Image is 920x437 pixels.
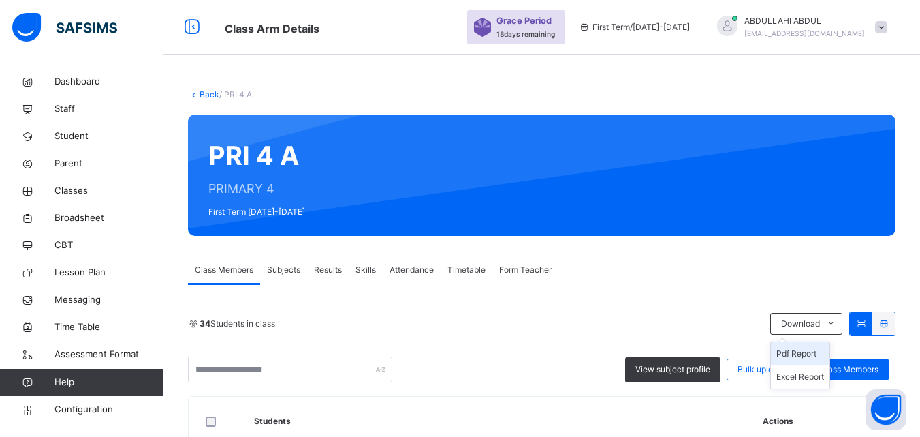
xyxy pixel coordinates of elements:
img: sticker-purple.71386a28dfed39d6af7621340158ba97.svg [474,18,491,37]
div: ABDULLAHIABDUL [703,15,894,40]
span: Skills [355,264,376,276]
span: Help [54,376,163,389]
span: Students in class [200,318,275,330]
span: View subject profile [635,363,710,376]
span: Results [314,264,342,276]
span: / PRI 4 A [219,89,252,100]
span: Grace Period [496,14,552,27]
span: Timetable [447,264,486,276]
span: CBT [54,239,163,252]
b: 34 [200,318,210,329]
span: Bulk upload [737,363,782,376]
li: dropdown-list-item-null-1 [771,365,829,389]
span: Assessment Format [54,348,163,361]
span: Configuration [54,403,163,417]
span: Form Teacher [499,264,552,276]
span: Attendance [390,264,434,276]
a: Back [200,89,219,100]
span: session/term information [579,21,690,33]
span: Classes [54,184,163,198]
span: Broadsheet [54,211,163,225]
span: Dashboard [54,75,163,89]
span: Class Arm Details [225,22,319,35]
span: Lesson Plan [54,266,163,280]
li: dropdown-list-item-null-0 [771,342,829,365]
span: [EMAIL_ADDRESS][DOMAIN_NAME] [744,29,865,37]
span: Download [781,318,820,330]
img: safsims [12,13,117,42]
button: Open asap [866,389,906,430]
span: Messaging [54,293,163,307]
span: Class Members [195,264,253,276]
span: Add Class Members [803,363,878,376]
span: Subjects [267,264,300,276]
span: Student [54,130,163,143]
span: Time Table [54,320,163,334]
span: 18 days remaining [496,30,555,38]
span: Parent [54,157,163,170]
span: ABDULLAHI ABDUL [744,15,865,27]
span: Staff [54,102,163,116]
